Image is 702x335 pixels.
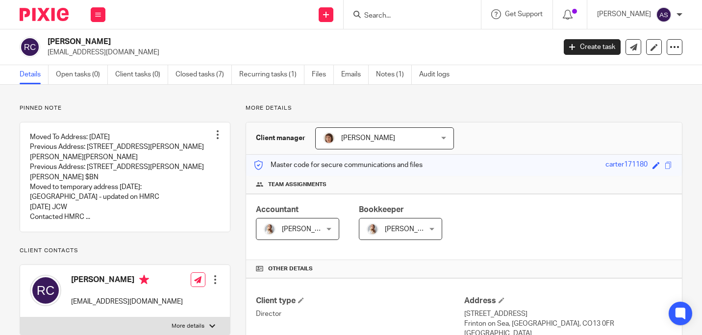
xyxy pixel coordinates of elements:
p: [EMAIL_ADDRESS][DOMAIN_NAME] [48,48,549,57]
img: Pixie [20,8,69,21]
span: Get Support [505,11,543,18]
p: Master code for secure communications and files [253,160,423,170]
h3: Client manager [256,133,305,143]
p: More details [246,104,682,112]
p: Director [256,309,464,319]
i: Primary [139,275,149,285]
h2: [PERSON_NAME] [48,37,449,47]
img: svg%3E [656,7,672,23]
h4: Client type [256,296,464,306]
p: [EMAIL_ADDRESS][DOMAIN_NAME] [71,297,183,307]
div: carter171180 [605,160,648,171]
img: IMG_9968.jpg [367,223,378,235]
a: Emails [341,65,369,84]
img: Pixie%204.jpg [323,132,335,144]
a: Client tasks (0) [115,65,168,84]
a: Files [312,65,334,84]
p: [PERSON_NAME] [597,9,651,19]
a: Create task [564,39,621,55]
img: svg%3E [30,275,61,306]
span: Accountant [256,206,299,214]
img: svg%3E [20,37,40,57]
p: Pinned note [20,104,230,112]
p: Frinton on Sea, [GEOGRAPHIC_DATA], CO13 0FR [464,319,672,329]
p: More details [172,322,204,330]
p: Client contacts [20,247,230,255]
span: Bookkeeper [359,206,404,214]
span: [PERSON_NAME] [385,226,439,233]
p: [STREET_ADDRESS] [464,309,672,319]
span: Other details [268,265,313,273]
span: Team assignments [268,181,326,189]
a: Audit logs [419,65,457,84]
h4: [PERSON_NAME] [71,275,183,287]
span: [PERSON_NAME] [282,226,336,233]
a: Notes (1) [376,65,412,84]
a: Details [20,65,49,84]
input: Search [363,12,451,21]
h4: Address [464,296,672,306]
a: Open tasks (0) [56,65,108,84]
a: Closed tasks (7) [175,65,232,84]
img: IMG_9968.jpg [264,223,276,235]
a: Recurring tasks (1) [239,65,304,84]
span: [PERSON_NAME] [341,135,395,142]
